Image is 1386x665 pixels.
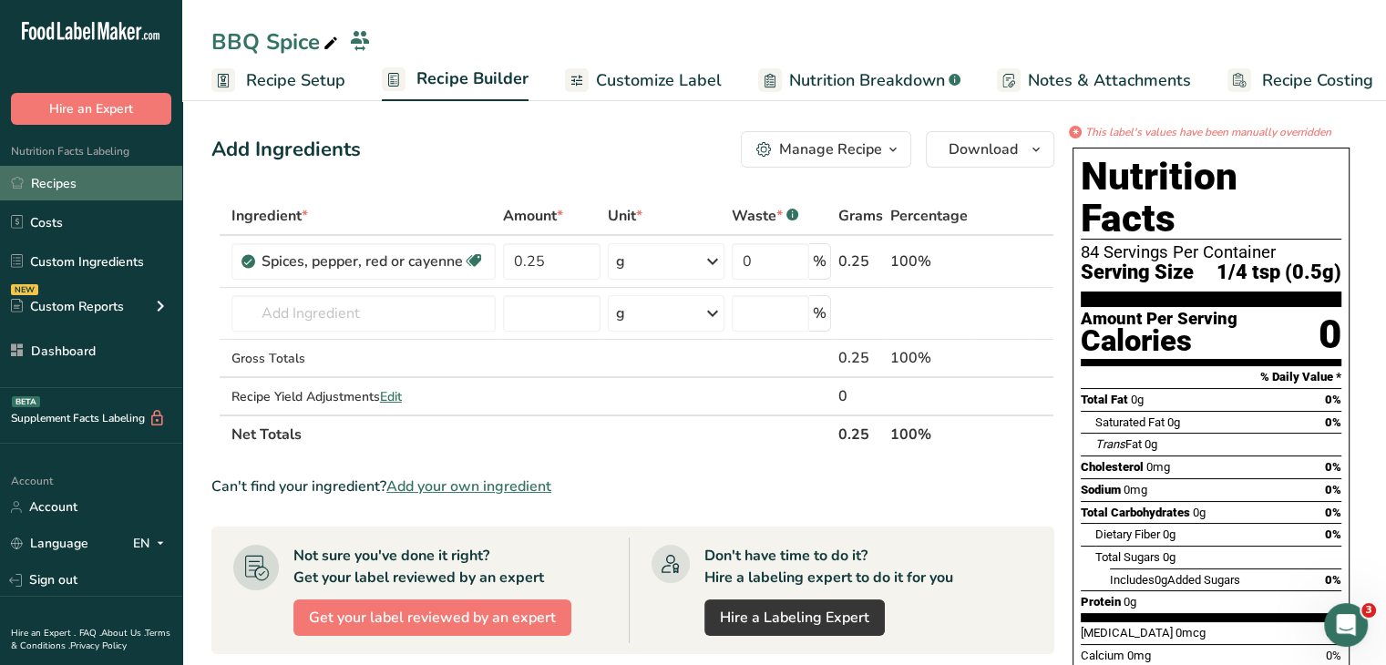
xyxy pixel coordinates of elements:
[228,414,835,453] th: Net Totals
[1081,483,1121,496] span: Sodium
[416,66,529,91] span: Recipe Builder
[382,58,529,102] a: Recipe Builder
[309,607,556,629] span: Get your label reviewed by an expert
[1081,626,1173,639] span: [MEDICAL_DATA]
[1361,603,1376,618] span: 3
[1146,460,1170,474] span: 0mg
[11,297,124,316] div: Custom Reports
[386,476,551,497] span: Add your own ingredient
[926,131,1054,168] button: Download
[133,533,171,555] div: EN
[1217,261,1341,284] span: 1/4 tsp (0.5g)
[231,387,496,406] div: Recipe Yield Adjustments
[503,205,563,227] span: Amount
[1095,437,1142,451] span: Fat
[1227,60,1373,101] a: Recipe Costing
[211,135,361,165] div: Add Ingredients
[732,205,798,227] div: Waste
[1324,603,1368,647] iframe: Intercom live chat
[101,627,145,639] a: About Us .
[741,131,911,168] button: Manage Recipe
[12,396,40,407] div: BETA
[1095,550,1160,564] span: Total Sugars
[11,627,76,639] a: Hire an Expert .
[1081,156,1341,240] h1: Nutrition Facts
[890,347,968,369] div: 100%
[949,138,1018,160] span: Download
[838,251,883,272] div: 0.25
[835,414,887,453] th: 0.25
[11,527,88,559] a: Language
[1081,595,1121,609] span: Protein
[1081,328,1237,354] div: Calories
[1081,393,1128,406] span: Total Fat
[1325,483,1341,496] span: 0%
[1124,483,1147,496] span: 0mg
[1124,595,1136,609] span: 0g
[211,26,342,58] div: BBQ Spice
[11,627,170,652] a: Terms & Conditions .
[890,205,968,227] span: Percentage
[1131,393,1144,406] span: 0g
[997,60,1191,101] a: Notes & Attachments
[1326,649,1341,662] span: 0%
[789,68,945,93] span: Nutrition Breakdown
[1325,506,1341,519] span: 0%
[838,347,883,369] div: 0.25
[1095,527,1160,541] span: Dietary Fiber
[293,545,544,588] div: Not sure you've done it right? Get your label reviewed by an expert
[1325,415,1341,429] span: 0%
[1167,415,1180,429] span: 0g
[596,68,722,93] span: Customize Label
[1127,649,1151,662] span: 0mg
[1155,573,1167,587] span: 0g
[838,385,883,407] div: 0
[779,138,882,160] div: Manage Recipe
[293,599,571,636] button: Get your label reviewed by an expert
[1110,573,1240,587] span: Includes Added Sugars
[608,205,642,227] span: Unit
[231,205,308,227] span: Ingredient
[1095,437,1125,451] i: Trans
[262,251,463,272] div: Spices, pepper, red or cayenne
[1319,311,1341,359] div: 0
[838,205,883,227] span: Grams
[1145,437,1157,451] span: 0g
[79,627,101,639] a: FAQ .
[231,295,496,332] input: Add Ingredient
[211,60,345,101] a: Recipe Setup
[1081,460,1144,474] span: Cholesterol
[616,302,625,324] div: g
[246,68,345,93] span: Recipe Setup
[1163,527,1176,541] span: 0g
[616,251,625,272] div: g
[704,545,953,588] div: Don't have time to do it? Hire a labeling expert to do it for you
[211,476,1054,497] div: Can't find your ingredient?
[1325,573,1341,587] span: 0%
[1081,243,1341,261] div: 84 Servings Per Container
[11,284,38,295] div: NEW
[1081,311,1237,328] div: Amount Per Serving
[1325,460,1341,474] span: 0%
[11,93,171,125] button: Hire an Expert
[380,388,402,405] span: Edit
[1085,124,1331,140] i: This label's values have been manually overridden
[1028,68,1191,93] span: Notes & Attachments
[1095,415,1165,429] span: Saturated Fat
[1176,626,1206,639] span: 0mcg
[70,639,127,652] a: Privacy Policy
[1325,393,1341,406] span: 0%
[1081,261,1194,284] span: Serving Size
[1262,68,1373,93] span: Recipe Costing
[1163,550,1176,564] span: 0g
[1325,527,1341,541] span: 0%
[1081,506,1190,519] span: Total Carbohydrates
[231,349,496,368] div: Gross Totals
[758,60,960,101] a: Nutrition Breakdown
[1081,649,1124,662] span: Calcium
[890,251,968,272] div: 100%
[1193,506,1206,519] span: 0g
[887,414,971,453] th: 100%
[704,599,885,636] a: Hire a Labeling Expert
[1081,366,1341,388] section: % Daily Value *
